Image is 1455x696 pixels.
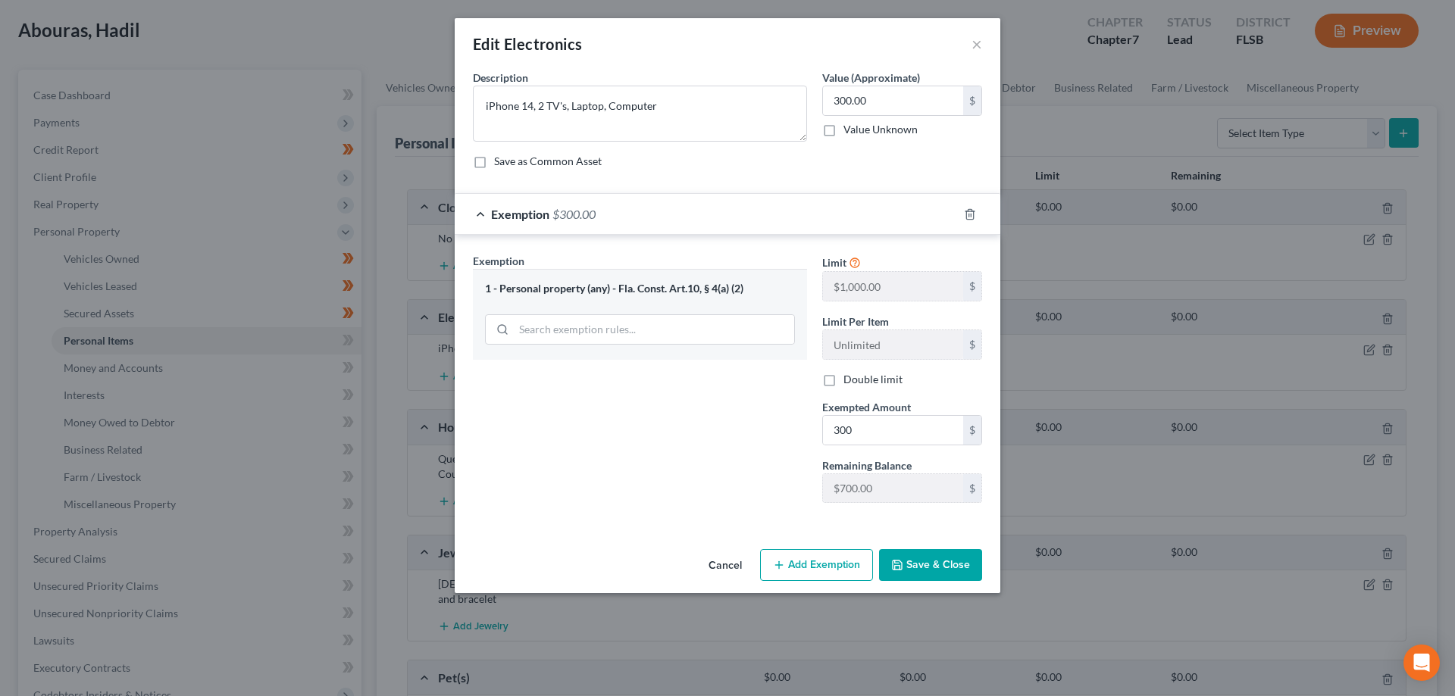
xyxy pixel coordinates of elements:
div: Open Intercom Messenger [1403,645,1440,681]
button: × [972,35,982,53]
button: Cancel [696,551,754,581]
label: Remaining Balance [822,457,912,473]
input: 0.00 [823,86,963,115]
input: Search exemption rules... [514,315,794,344]
label: Value (Approximate) [822,70,920,86]
div: $ [963,86,981,115]
input: -- [823,272,963,301]
input: -- [823,330,963,359]
button: Save & Close [879,549,982,581]
label: Save as Common Asset [494,154,602,169]
span: Limit [822,256,846,269]
div: $ [963,272,981,301]
input: 0.00 [823,416,963,445]
span: $300.00 [552,207,596,221]
div: $ [963,330,981,359]
label: Double limit [843,372,903,387]
span: Exemption [473,254,524,267]
input: -- [823,474,963,503]
div: Edit Electronics [473,33,582,55]
div: 1 - Personal property (any) - Fla. Const. Art.10, § 4(a) (2) [485,282,795,296]
span: Exempted Amount [822,401,911,414]
span: Exemption [491,207,549,221]
label: Value Unknown [843,122,918,137]
label: Limit Per Item [822,314,889,329]
button: Add Exemption [760,549,873,581]
div: $ [963,474,981,503]
span: Description [473,71,528,84]
div: $ [963,416,981,445]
